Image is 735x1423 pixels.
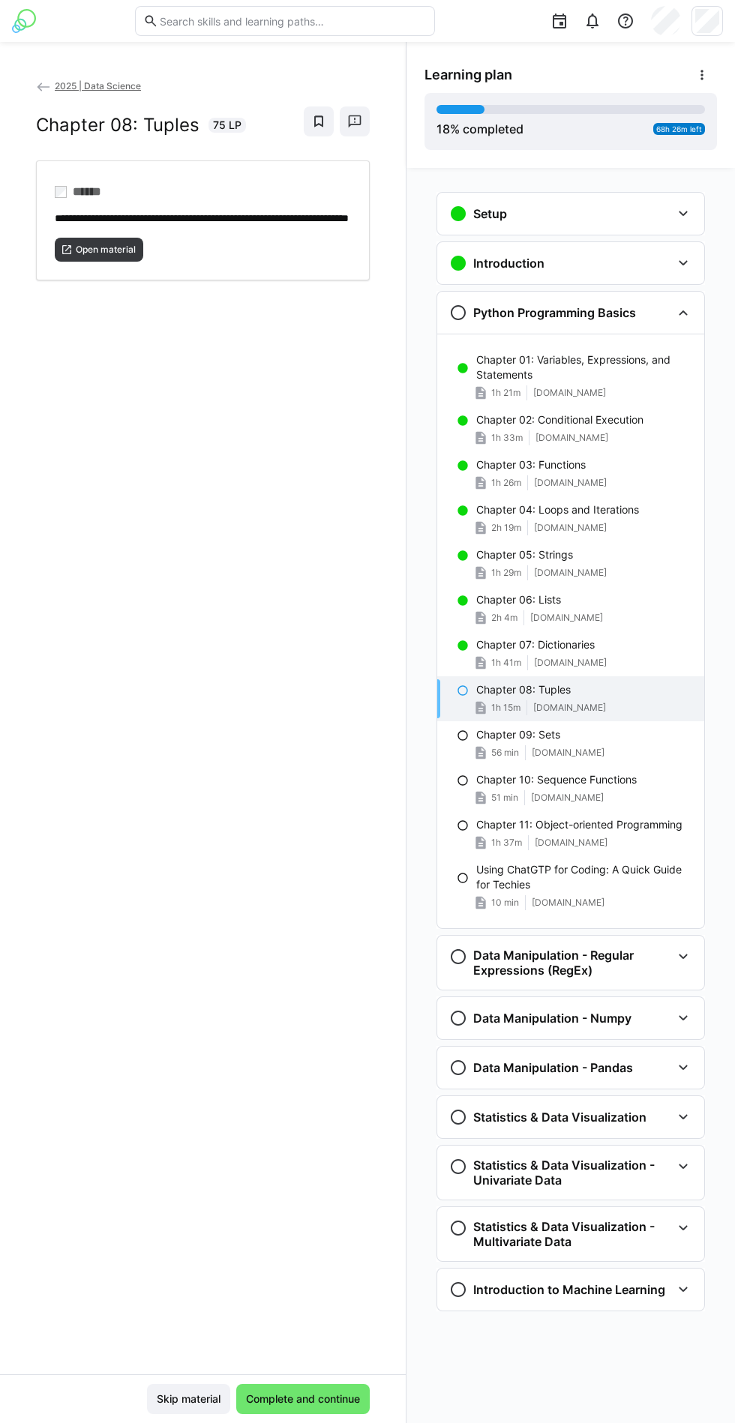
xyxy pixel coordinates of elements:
span: [DOMAIN_NAME] [532,747,604,759]
span: [DOMAIN_NAME] [534,567,607,579]
button: Open material [55,238,143,262]
span: 2h 19m [491,522,521,534]
p: Chapter 08: Tuples [476,682,571,697]
span: [DOMAIN_NAME] [531,792,604,804]
span: 51 min [491,792,518,804]
span: [DOMAIN_NAME] [534,477,607,489]
span: 1h 21m [491,387,520,399]
span: 2025 | Data Science [55,80,141,91]
h3: Introduction [473,256,544,271]
p: Using ChatGTP for Coding: A Quick Guide for Techies [476,862,692,892]
span: 68h 26m left [656,124,702,133]
span: 1h 15m [491,702,520,714]
span: 1h 29m [491,567,521,579]
p: Chapter 09: Sets [476,727,560,742]
span: 75 LP [213,118,241,133]
span: Skip material [154,1392,223,1407]
a: 2025 | Data Science [36,80,141,91]
button: Skip material [147,1384,230,1414]
h3: Introduction to Machine Learning [473,1282,665,1297]
span: [DOMAIN_NAME] [534,657,607,669]
p: Chapter 03: Functions [476,457,586,472]
p: Chapter 01: Variables, Expressions, and Statements [476,352,692,382]
span: [DOMAIN_NAME] [533,702,606,714]
span: Learning plan [424,67,512,83]
span: 1h 33m [491,432,523,444]
span: 1h 41m [491,657,521,669]
h3: Data Manipulation - Numpy [473,1011,631,1026]
span: [DOMAIN_NAME] [530,612,603,624]
p: Chapter 06: Lists [476,592,561,607]
h3: Data Manipulation - Regular Expressions (RegEx) [473,948,671,978]
p: Chapter 02: Conditional Execution [476,412,643,427]
h3: Setup [473,206,507,221]
h3: Statistics & Data Visualization - Univariate Data [473,1158,671,1188]
span: 56 min [491,747,519,759]
div: % completed [436,120,523,138]
h3: Data Manipulation - Pandas [473,1060,633,1075]
p: Chapter 10: Sequence Functions [476,772,637,787]
h3: Statistics & Data Visualization - Multivariate Data [473,1219,671,1249]
span: 18 [436,121,450,136]
span: [DOMAIN_NAME] [532,897,604,909]
span: [DOMAIN_NAME] [535,432,608,444]
span: 1h 37m [491,837,522,849]
h2: Chapter 08: Tuples [36,114,199,136]
span: [DOMAIN_NAME] [535,837,607,849]
p: Chapter 05: Strings [476,547,573,562]
h3: Python Programming Basics [473,305,636,320]
span: [DOMAIN_NAME] [534,522,607,534]
input: Search skills and learning paths… [158,14,427,28]
span: Open material [74,244,137,256]
p: Chapter 11: Object-oriented Programming [476,817,682,832]
p: Chapter 07: Dictionaries [476,637,595,652]
p: Chapter 04: Loops and Iterations [476,502,639,517]
span: [DOMAIN_NAME] [533,387,606,399]
h3: Statistics & Data Visualization [473,1110,646,1125]
span: 10 min [491,897,519,909]
button: Complete and continue [236,1384,370,1414]
span: 2h 4m [491,612,517,624]
span: 1h 26m [491,477,521,489]
span: Complete and continue [244,1392,362,1407]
